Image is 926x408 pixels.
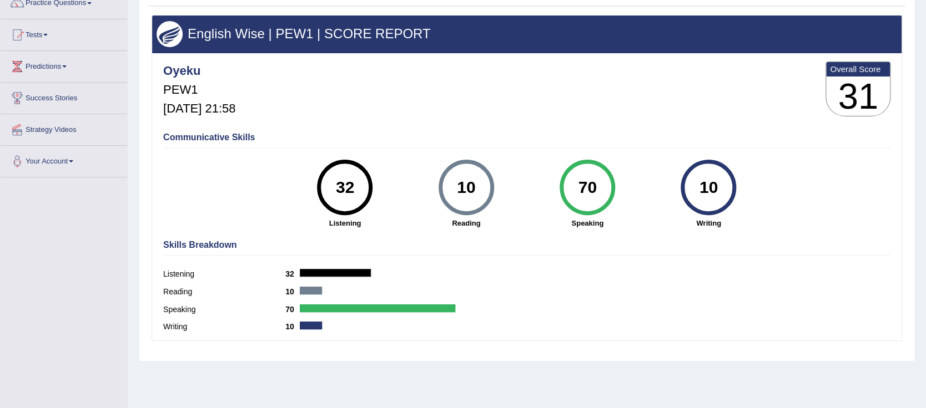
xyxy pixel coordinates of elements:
h4: Communicative Skills [163,132,890,142]
a: Predictions [1,51,127,79]
b: Overall Score [830,64,886,74]
a: Your Account [1,146,127,174]
label: Reading [163,286,285,298]
strong: Listening [290,218,400,228]
h3: 31 [826,76,890,116]
h5: [DATE] 21:58 [163,102,235,115]
label: Writing [163,321,285,333]
b: 32 [285,269,300,278]
strong: Speaking [532,218,642,228]
div: 70 [567,164,607,211]
strong: Reading [411,218,521,228]
div: 10 [688,164,729,211]
h4: Skills Breakdown [163,240,890,250]
label: Listening [163,268,285,280]
b: 10 [285,322,300,331]
strong: Writing [653,218,763,228]
div: 32 [325,164,365,211]
h3: English Wise | PEW1 | SCORE REPORT [157,27,897,41]
h5: PEW1 [163,83,235,96]
a: Strategy Videos [1,114,127,142]
a: Success Stories [1,83,127,110]
a: Tests [1,19,127,47]
b: 70 [285,305,300,314]
b: 10 [285,287,300,296]
label: Speaking [163,304,285,315]
img: wings.png [157,21,183,47]
div: 10 [446,164,486,211]
h4: Oyeku [163,64,235,78]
